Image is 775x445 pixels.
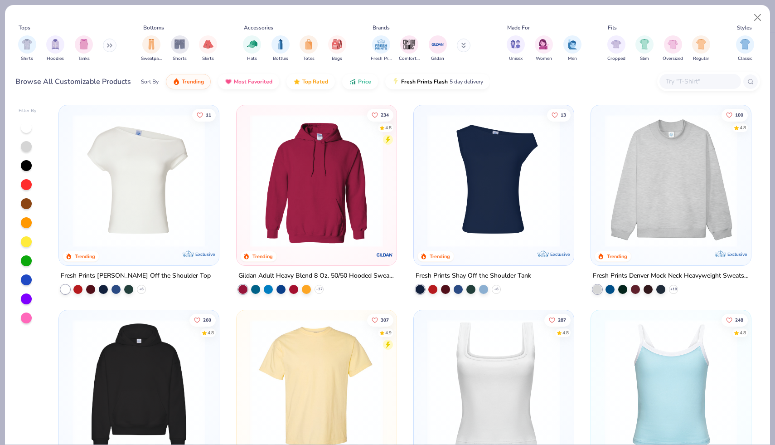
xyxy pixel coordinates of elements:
button: Top Rated [286,74,335,89]
span: 11 [206,112,211,117]
div: filter for Bottles [271,35,290,62]
button: filter button [300,35,318,62]
span: Sweatpants [141,55,162,62]
button: filter button [692,35,710,62]
button: filter button [18,35,36,62]
div: filter for Skirts [199,35,217,62]
img: Regular Image [696,39,707,49]
img: most_fav.gif [225,78,232,85]
button: filter button [328,35,346,62]
button: filter button [635,35,654,62]
div: Brands [373,24,390,32]
span: + 10 [670,287,677,292]
img: Shirts Image [22,39,32,49]
span: Hats [247,55,257,62]
span: Shorts [173,55,187,62]
div: Accessories [244,24,273,32]
span: Price [358,78,371,85]
img: Cropped Image [611,39,621,49]
button: filter button [399,35,420,62]
img: f5d85501-0dbb-4ee4-b115-c08fa3845d83 [600,114,742,247]
span: Exclusive [727,251,747,257]
button: filter button [243,35,261,62]
span: 307 [380,318,388,323]
span: Gildan [431,55,444,62]
div: filter for Fresh Prints [371,35,392,62]
div: 4.8 [562,330,569,337]
div: filter for Slim [635,35,654,62]
img: Women Image [539,39,549,49]
span: Cropped [607,55,625,62]
div: filter for Tanks [75,35,93,62]
span: Bags [332,55,342,62]
button: Like [544,314,571,327]
span: Fresh Prints [371,55,392,62]
button: filter button [507,35,525,62]
div: filter for Classic [736,35,754,62]
div: filter for Shorts [171,35,189,62]
div: Sort By [141,78,159,86]
div: filter for Gildan [429,35,447,62]
span: Hoodies [47,55,64,62]
img: Sweatpants Image [146,39,156,49]
div: Styles [737,24,752,32]
span: Regular [693,55,709,62]
span: Skirts [202,55,214,62]
span: Slim [640,55,649,62]
span: Shirts [21,55,33,62]
button: Most Favorited [218,74,279,89]
span: Totes [303,55,315,62]
div: filter for Totes [300,35,318,62]
span: Fresh Prints Flash [401,78,448,85]
span: Top Rated [302,78,328,85]
span: 13 [561,112,566,117]
img: af1e0f41-62ea-4e8f-9b2b-c8bb59fc549d [565,114,707,247]
span: Classic [738,55,752,62]
button: filter button [563,35,581,62]
img: 01756b78-01f6-4cc6-8d8a-3c30c1a0c8ac [246,114,387,247]
div: 4.8 [740,330,746,337]
img: 5716b33b-ee27-473a-ad8a-9b8687048459 [423,114,565,247]
button: Like [722,314,748,327]
div: Fits [608,24,617,32]
div: filter for Women [535,35,553,62]
span: Unisex [509,55,523,62]
img: trending.gif [173,78,180,85]
div: filter for Unisex [507,35,525,62]
button: Like [192,108,216,121]
div: 4.9 [385,330,391,337]
div: Fresh Prints [PERSON_NAME] Off the Shoulder Top [61,270,211,282]
button: Like [367,108,393,121]
div: filter for Shirts [18,35,36,62]
img: Skirts Image [203,39,213,49]
img: Comfort Colors Image [402,38,416,51]
button: Like [189,314,216,327]
button: Trending [166,74,211,89]
span: 5 day delivery [450,77,483,87]
button: Like [367,314,393,327]
button: filter button [46,35,64,62]
div: Tops [19,24,30,32]
span: + 37 [315,287,322,292]
div: filter for Cropped [607,35,625,62]
button: filter button [607,35,625,62]
div: filter for Hoodies [46,35,64,62]
span: 100 [735,112,743,117]
span: Most Favorited [234,78,272,85]
img: a164e800-7022-4571-a324-30c76f641635 [387,114,529,247]
div: filter for Hats [243,35,261,62]
img: Oversized Image [668,39,678,49]
span: Tanks [78,55,90,62]
button: Like [722,108,748,121]
button: Fresh Prints Flash5 day delivery [385,74,490,89]
img: Bags Image [332,39,342,49]
button: filter button [736,35,754,62]
div: Bottoms [143,24,164,32]
img: flash.gif [392,78,399,85]
div: filter for Oversized [663,35,683,62]
img: Tanks Image [79,39,89,49]
img: Classic Image [740,39,751,49]
input: Try "T-Shirt" [665,76,735,87]
img: Fresh Prints Image [374,38,388,51]
span: Oversized [663,55,683,62]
